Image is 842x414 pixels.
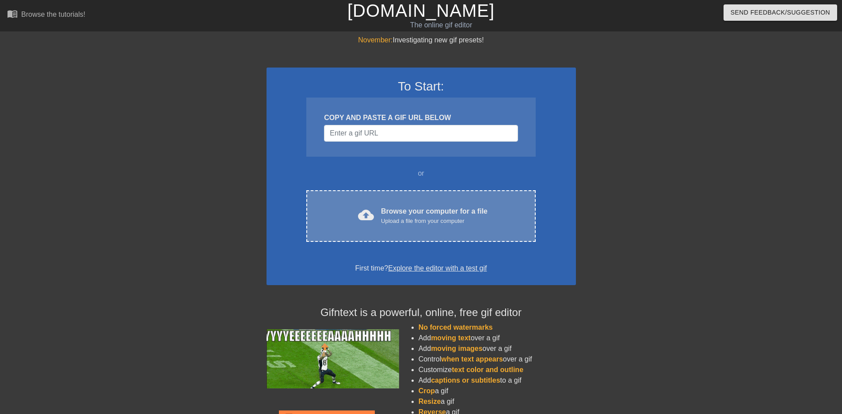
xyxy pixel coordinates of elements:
[381,217,488,226] div: Upload a file from your computer
[267,306,576,319] h4: Gifntext is a powerful, online, free gif editor
[419,333,576,343] li: Add over a gif
[419,375,576,386] li: Add to a gif
[419,398,441,405] span: Resize
[381,206,488,226] div: Browse your computer for a file
[452,366,523,373] span: text color and outline
[419,386,576,396] li: a gif
[267,329,399,388] img: football_small.gif
[731,7,830,18] span: Send Feedback/Suggestion
[419,396,576,407] li: a gif
[278,79,564,94] h3: To Start:
[290,168,553,179] div: or
[431,376,500,384] span: captions or subtitles
[7,8,85,22] a: Browse the tutorials!
[324,125,518,142] input: Username
[267,35,576,45] div: Investigating new gif presets!
[7,8,18,19] span: menu_book
[21,11,85,18] div: Browse the tutorials!
[419,343,576,354] li: Add over a gif
[278,263,564,274] div: First time?
[724,4,837,21] button: Send Feedback/Suggestion
[324,113,518,123] div: COPY AND PASTE A GIF URL BELOW
[419,324,493,331] span: No forced watermarks
[285,20,597,30] div: The online gif editor
[419,365,576,375] li: Customize
[358,207,374,223] span: cloud_upload
[388,264,487,272] a: Explore the editor with a test gif
[358,36,392,44] span: November:
[419,387,435,395] span: Crop
[347,1,495,20] a: [DOMAIN_NAME]
[419,354,576,365] li: Control over a gif
[431,345,482,352] span: moving images
[431,334,471,342] span: moving text
[441,355,503,363] span: when text appears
